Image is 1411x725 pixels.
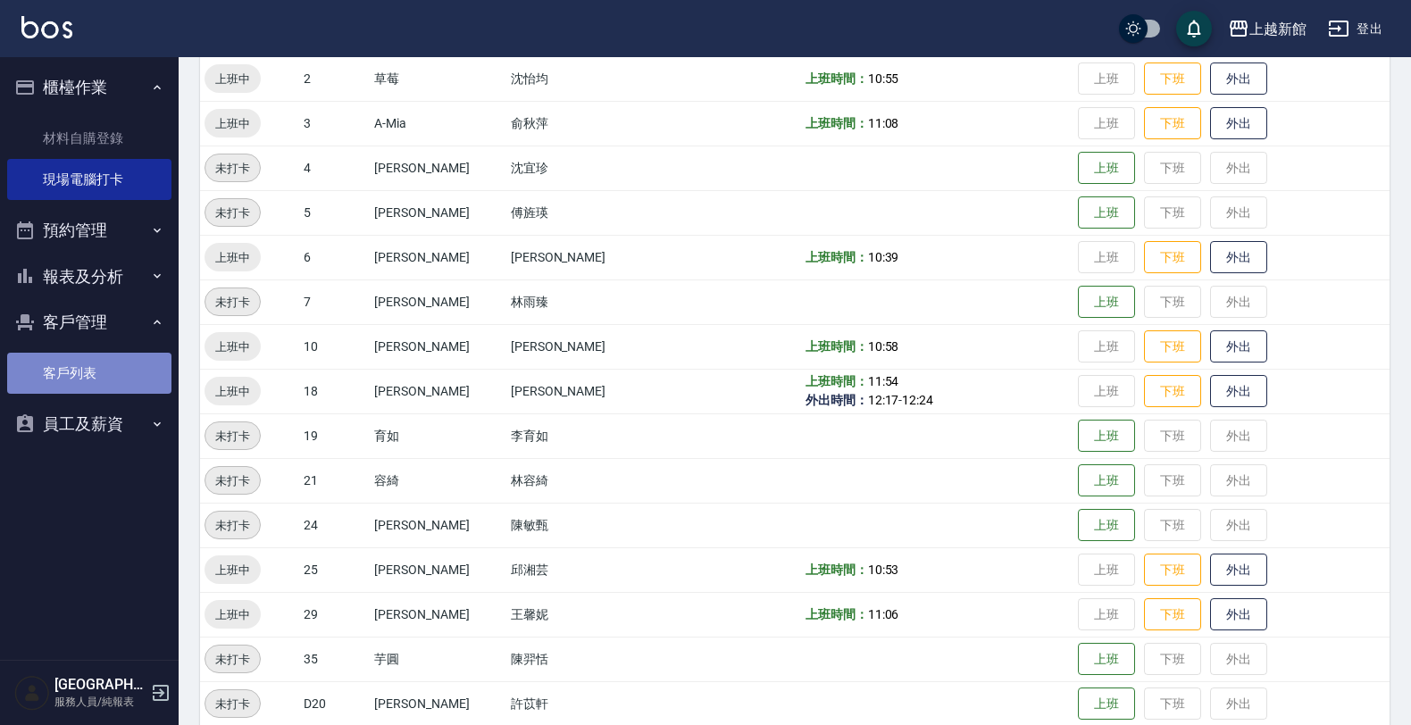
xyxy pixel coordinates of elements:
[506,369,665,413] td: [PERSON_NAME]
[806,607,868,621] b: 上班時間：
[205,471,260,490] span: 未打卡
[370,592,506,637] td: [PERSON_NAME]
[299,56,370,101] td: 2
[299,503,370,547] td: 24
[806,116,868,130] b: 上班時間：
[902,393,933,407] span: 12:24
[801,369,1073,413] td: -
[806,250,868,264] b: 上班時間：
[806,562,868,577] b: 上班時間：
[506,146,665,190] td: 沈宜珍
[205,650,260,669] span: 未打卡
[7,159,171,200] a: 現場電腦打卡
[205,695,260,713] span: 未打卡
[370,547,506,592] td: [PERSON_NAME]
[506,413,665,458] td: 李育如
[506,56,665,101] td: 沈怡均
[1210,62,1267,96] button: 外出
[370,324,506,369] td: [PERSON_NAME]
[299,547,370,592] td: 25
[1078,152,1135,185] button: 上班
[370,146,506,190] td: [PERSON_NAME]
[868,250,899,264] span: 10:39
[506,503,665,547] td: 陳敏甄
[1210,554,1267,587] button: 外出
[299,101,370,146] td: 3
[299,413,370,458] td: 19
[205,561,261,579] span: 上班中
[299,190,370,235] td: 5
[1078,286,1135,319] button: 上班
[1144,107,1201,140] button: 下班
[506,279,665,324] td: 林雨臻
[299,279,370,324] td: 7
[370,101,506,146] td: A-Mia
[370,235,506,279] td: [PERSON_NAME]
[205,70,261,88] span: 上班中
[54,694,146,710] p: 服務人員/純報表
[7,254,171,300] button: 報表及分析
[506,235,665,279] td: [PERSON_NAME]
[7,299,171,346] button: 客戶管理
[370,190,506,235] td: [PERSON_NAME]
[1210,330,1267,363] button: 外出
[868,71,899,86] span: 10:55
[806,71,868,86] b: 上班時間：
[1210,107,1267,140] button: 外出
[1221,11,1314,47] button: 上越新館
[1176,11,1212,46] button: save
[506,458,665,503] td: 林容綺
[299,324,370,369] td: 10
[205,337,261,356] span: 上班中
[806,374,868,388] b: 上班時間：
[299,369,370,413] td: 18
[1210,598,1267,631] button: 外出
[1144,375,1201,408] button: 下班
[299,592,370,637] td: 29
[205,605,261,624] span: 上班中
[1144,330,1201,363] button: 下班
[370,56,506,101] td: 草莓
[205,382,261,401] span: 上班中
[299,458,370,503] td: 21
[205,427,260,446] span: 未打卡
[506,637,665,681] td: 陳羿恬
[14,675,50,711] img: Person
[21,16,72,38] img: Logo
[868,562,899,577] span: 10:53
[370,413,506,458] td: 育如
[299,235,370,279] td: 6
[506,190,665,235] td: 傅旌瑛
[868,374,899,388] span: 11:54
[370,279,506,324] td: [PERSON_NAME]
[506,592,665,637] td: 王馨妮
[1321,12,1390,46] button: 登出
[506,547,665,592] td: 邱湘芸
[1078,509,1135,542] button: 上班
[1144,554,1201,587] button: 下班
[1144,62,1201,96] button: 下班
[506,101,665,146] td: 俞秋萍
[868,607,899,621] span: 11:06
[806,339,868,354] b: 上班時間：
[205,293,260,312] span: 未打卡
[506,324,665,369] td: [PERSON_NAME]
[370,637,506,681] td: 芋圓
[1210,241,1267,274] button: 外出
[370,369,506,413] td: [PERSON_NAME]
[7,401,171,447] button: 員工及薪資
[1078,643,1135,676] button: 上班
[7,118,171,159] a: 材料自購登錄
[868,116,899,130] span: 11:08
[868,339,899,354] span: 10:58
[370,458,506,503] td: 容綺
[868,393,899,407] span: 12:17
[205,159,260,178] span: 未打卡
[1078,464,1135,497] button: 上班
[1210,375,1267,408] button: 外出
[205,114,261,133] span: 上班中
[205,516,260,535] span: 未打卡
[54,676,146,694] h5: [GEOGRAPHIC_DATA]
[1078,196,1135,229] button: 上班
[1078,420,1135,453] button: 上班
